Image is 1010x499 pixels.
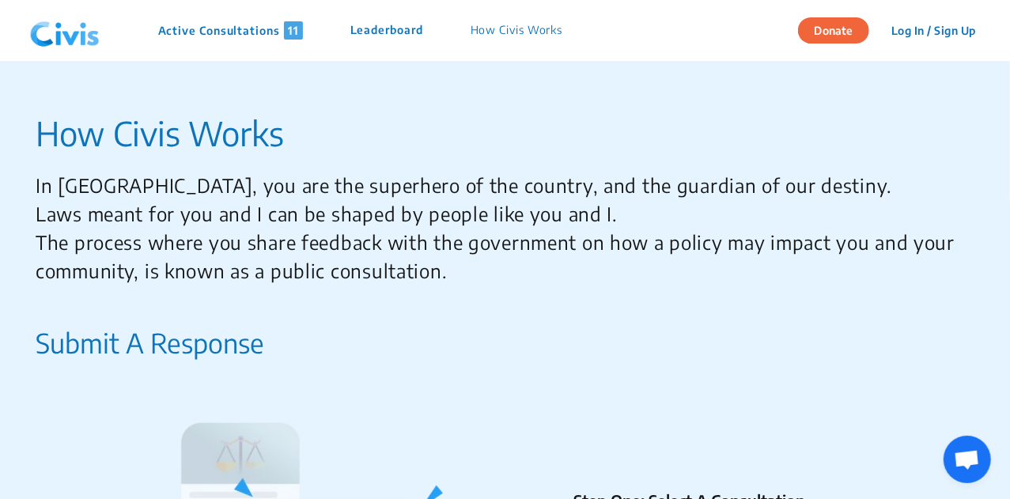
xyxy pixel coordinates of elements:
[944,436,991,483] div: Open chat
[798,21,881,37] a: Donate
[36,323,264,363] p: Submit A Response
[284,21,303,40] span: 11
[881,18,986,43] button: Log In / Sign Up
[471,21,563,40] p: How Civis Works
[36,171,963,285] p: In [GEOGRAPHIC_DATA], you are the superhero of the country, and the guardian of our destiny. Laws...
[158,21,303,40] p: Active Consultations
[36,108,963,158] p: How Civis Works
[24,7,106,55] img: navlogo.png
[798,17,869,43] button: Donate
[350,21,423,40] p: Leaderboard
